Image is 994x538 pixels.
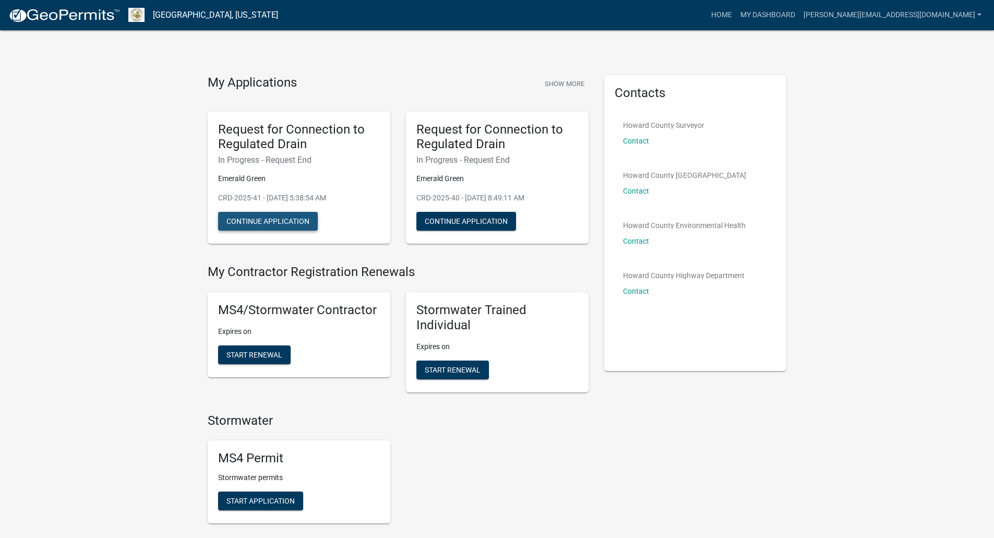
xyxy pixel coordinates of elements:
a: Contact [623,187,649,195]
p: Howard County Environmental Health [623,222,746,229]
h4: My Contractor Registration Renewals [208,265,589,280]
p: Howard County Surveyor [623,122,704,129]
button: Continue Application [218,212,318,231]
a: [GEOGRAPHIC_DATA], [US_STATE] [153,6,278,24]
p: CRD-2025-40 - [DATE] 8:49:11 AM [416,193,578,204]
p: CRD-2025-41 - [DATE] 5:38:54 AM [218,193,380,204]
span: Start Renewal [226,350,282,358]
button: Start Renewal [218,345,291,364]
a: Contact [623,237,649,245]
button: Start Renewal [416,361,489,379]
h5: Stormwater Trained Individual [416,303,578,333]
a: Home [707,5,736,25]
h5: MS4 Permit [218,451,380,466]
a: [PERSON_NAME][EMAIL_ADDRESS][DOMAIN_NAME] [799,5,986,25]
wm-registration-list-section: My Contractor Registration Renewals [208,265,589,400]
button: Continue Application [416,212,516,231]
a: My Dashboard [736,5,799,25]
p: Emerald Green [416,173,578,184]
h5: MS4/Stormwater Contractor [218,303,380,318]
span: Start Renewal [425,365,481,374]
button: Start Application [218,492,303,510]
h4: Stormwater [208,413,589,428]
h4: My Applications [208,75,297,91]
span: Start Application [226,497,295,505]
h5: Request for Connection to Regulated Drain [416,122,578,152]
p: Stormwater permits [218,472,380,483]
h6: In Progress - Request End [218,155,380,165]
p: Expires on [416,341,578,352]
p: Expires on [218,326,380,337]
p: Emerald Green [218,173,380,184]
img: Howard County, Indiana [128,8,145,22]
p: Howard County Highway Department [623,272,745,279]
button: Show More [541,75,589,92]
h5: Contacts [615,86,776,101]
a: Contact [623,287,649,295]
h6: In Progress - Request End [416,155,578,165]
a: Contact [623,137,649,145]
h5: Request for Connection to Regulated Drain [218,122,380,152]
p: Howard County [GEOGRAPHIC_DATA] [623,172,746,179]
